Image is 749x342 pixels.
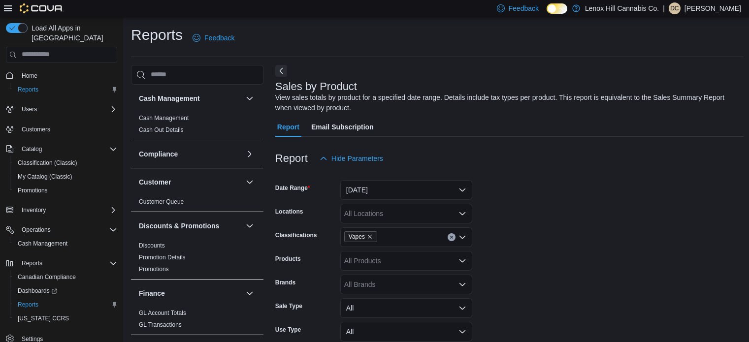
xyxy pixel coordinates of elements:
[663,2,665,14] p: |
[18,187,48,194] span: Promotions
[18,70,41,82] a: Home
[139,288,242,298] button: Finance
[18,204,50,216] button: Inventory
[585,2,659,14] p: Lenox Hill Cannabis Co.
[14,84,117,95] span: Reports
[18,103,41,115] button: Users
[139,198,184,206] span: Customer Queue
[340,298,472,318] button: All
[684,2,741,14] p: [PERSON_NAME]
[275,231,317,239] label: Classifications
[244,287,256,299] button: Finance
[131,25,183,45] h1: Reports
[2,68,121,83] button: Home
[547,3,567,14] input: Dark Mode
[139,177,242,187] button: Customer
[14,299,117,311] span: Reports
[131,307,263,335] div: Finance
[18,123,117,135] span: Customers
[18,103,117,115] span: Users
[139,321,182,328] a: GL Transactions
[22,259,42,267] span: Reports
[275,279,295,286] label: Brands
[344,231,377,242] span: Vapes
[14,157,81,169] a: Classification (Classic)
[18,240,67,248] span: Cash Management
[2,142,121,156] button: Catalog
[349,232,365,242] span: Vapes
[14,157,117,169] span: Classification (Classic)
[18,173,72,181] span: My Catalog (Classic)
[189,28,238,48] a: Feedback
[139,93,200,103] h3: Cash Management
[244,148,256,160] button: Compliance
[340,180,472,200] button: [DATE]
[331,154,383,163] span: Hide Parameters
[139,310,186,316] a: GL Account Totals
[139,93,242,103] button: Cash Management
[22,145,42,153] span: Catalog
[14,285,117,297] span: Dashboards
[139,126,184,133] a: Cash Out Details
[139,149,242,159] button: Compliance
[22,105,37,113] span: Users
[275,302,302,310] label: Sale Type
[22,206,46,214] span: Inventory
[139,221,219,231] h3: Discounts & Promotions
[14,84,42,95] a: Reports
[28,23,117,43] span: Load All Apps in [GEOGRAPHIC_DATA]
[139,288,165,298] h3: Finance
[2,223,121,237] button: Operations
[18,257,46,269] button: Reports
[458,280,466,288] button: Open list of options
[10,270,121,284] button: Canadian Compliance
[316,149,387,168] button: Hide Parameters
[131,240,263,279] div: Discounts & Promotions
[244,93,256,104] button: Cash Management
[458,233,466,241] button: Open list of options
[10,156,121,170] button: Classification (Classic)
[14,271,80,283] a: Canadian Compliance
[14,171,76,183] a: My Catalog (Classic)
[275,326,301,334] label: Use Type
[367,234,373,240] button: Remove Vapes from selection in this group
[18,301,38,309] span: Reports
[244,220,256,232] button: Discounts & Promotions
[139,114,189,122] span: Cash Management
[18,143,46,155] button: Catalog
[131,196,263,212] div: Customer
[10,284,121,298] a: Dashboards
[18,273,76,281] span: Canadian Compliance
[131,112,263,140] div: Cash Management
[14,185,117,196] span: Promotions
[139,242,165,249] span: Discounts
[18,159,77,167] span: Classification (Classic)
[275,81,357,93] h3: Sales by Product
[22,72,37,80] span: Home
[139,221,242,231] button: Discounts & Promotions
[18,314,69,322] span: [US_STATE] CCRS
[14,238,71,249] a: Cash Management
[14,185,52,196] a: Promotions
[2,102,121,116] button: Users
[139,242,165,249] a: Discounts
[18,124,54,135] a: Customers
[2,122,121,136] button: Customers
[139,321,182,329] span: GL Transactions
[275,65,287,77] button: Next
[18,257,117,269] span: Reports
[10,298,121,311] button: Reports
[139,253,186,261] span: Promotion Details
[10,170,121,184] button: My Catalog (Classic)
[14,285,61,297] a: Dashboards
[139,266,169,273] a: Promotions
[139,198,184,205] a: Customer Queue
[22,226,51,234] span: Operations
[669,2,681,14] div: Dominick Cuffaro
[10,311,121,325] button: [US_STATE] CCRS
[2,203,121,217] button: Inventory
[458,210,466,218] button: Open list of options
[139,177,171,187] h3: Customer
[139,309,186,317] span: GL Account Totals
